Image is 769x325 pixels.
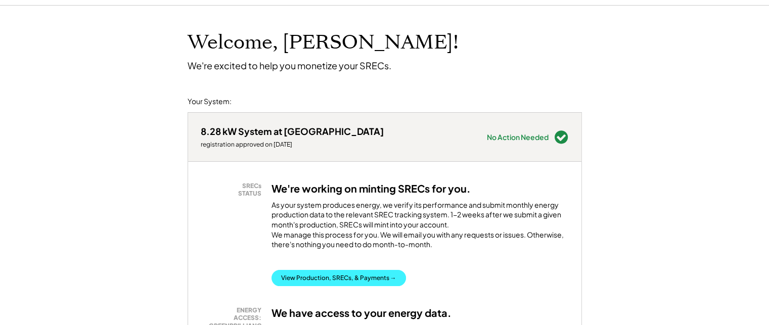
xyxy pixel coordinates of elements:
[201,125,384,137] div: 8.28 kW System at [GEOGRAPHIC_DATA]
[272,306,451,319] h3: We have access to your energy data.
[188,31,459,55] h1: Welcome, [PERSON_NAME]!
[188,97,232,107] div: Your System:
[272,270,406,286] button: View Production, SRECs, & Payments →
[201,141,384,149] div: registration approved on [DATE]
[487,133,549,141] div: No Action Needed
[206,182,261,198] div: SRECs STATUS
[272,182,471,195] h3: We're working on minting SRECs for you.
[272,200,569,255] div: As your system produces energy, we verify its performance and submit monthly energy production da...
[188,60,391,71] div: We're excited to help you monetize your SRECs.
